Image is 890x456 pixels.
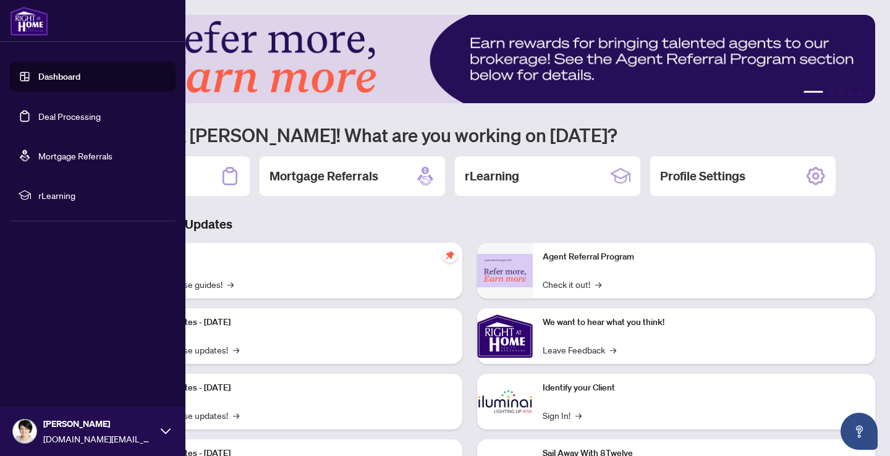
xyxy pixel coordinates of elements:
[543,381,865,395] p: Identify your Client
[227,277,234,291] span: →
[543,250,865,264] p: Agent Referral Program
[38,150,112,161] a: Mortgage Referrals
[595,277,601,291] span: →
[858,91,863,96] button: 5
[64,216,875,233] h3: Brokerage & Industry Updates
[38,188,167,202] span: rLearning
[543,277,601,291] a: Check it out!→
[130,381,452,395] p: Platform Updates - [DATE]
[828,91,833,96] button: 2
[38,71,80,82] a: Dashboard
[543,316,865,329] p: We want to hear what you think!
[575,408,582,422] span: →
[465,167,519,185] h2: rLearning
[610,343,616,357] span: →
[848,91,853,96] button: 4
[543,343,616,357] a: Leave Feedback→
[477,308,533,364] img: We want to hear what you think!
[64,15,875,103] img: Slide 0
[130,250,452,264] p: Self-Help
[130,316,452,329] p: Platform Updates - [DATE]
[269,167,378,185] h2: Mortgage Referrals
[803,91,823,96] button: 1
[13,420,36,443] img: Profile Icon
[477,374,533,429] img: Identify your Client
[543,408,582,422] a: Sign In!→
[841,413,878,450] button: Open asap
[660,167,745,185] h2: Profile Settings
[233,343,239,357] span: →
[838,91,843,96] button: 3
[10,6,48,36] img: logo
[233,408,239,422] span: →
[64,123,875,146] h1: Welcome back [PERSON_NAME]! What are you working on [DATE]?
[43,417,155,431] span: [PERSON_NAME]
[38,111,101,122] a: Deal Processing
[43,432,155,445] span: [DOMAIN_NAME][EMAIL_ADDRESS][DOMAIN_NAME]
[477,254,533,288] img: Agent Referral Program
[443,248,457,263] span: pushpin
